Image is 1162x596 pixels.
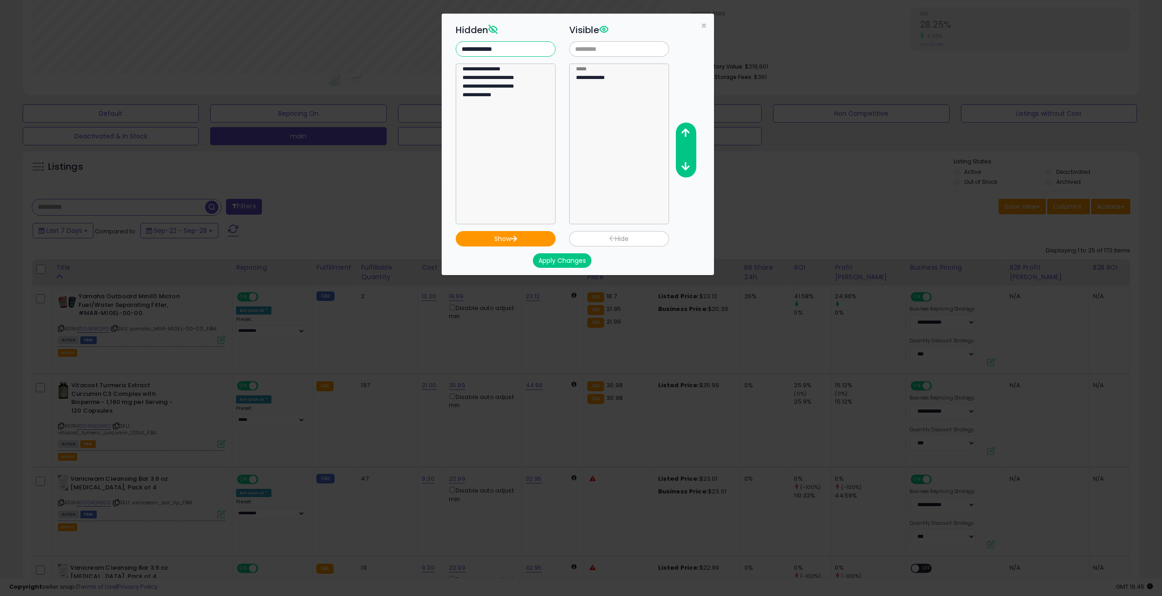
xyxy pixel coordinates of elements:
[569,23,669,37] h3: Visible
[569,231,669,246] button: Hide
[456,23,556,37] h3: Hidden
[456,231,556,246] button: Show
[533,253,591,268] button: Apply Changes
[701,19,707,32] span: ×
